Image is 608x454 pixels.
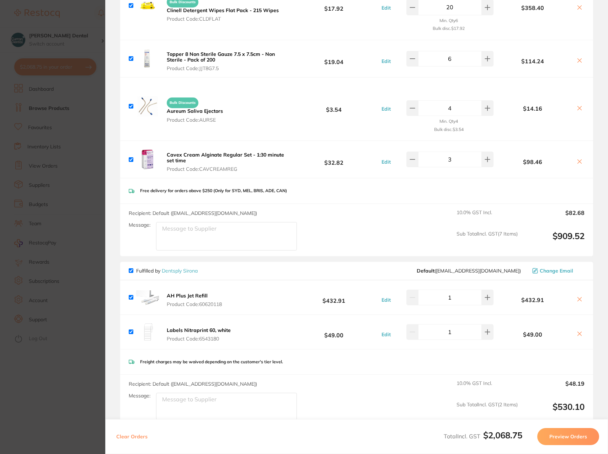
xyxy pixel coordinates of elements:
[165,292,224,307] button: AH Plus Jet Refill Product Code:60620118
[494,105,572,112] b: $14.16
[167,108,223,114] b: Aureum Saliva Ejectors
[483,430,522,440] b: $2,068.75
[136,47,159,70] img: YjhhZG53ag
[288,100,379,113] b: $3.54
[540,268,573,274] span: Change Email
[129,222,150,228] label: Message:
[167,97,198,108] span: Bulk Discounts
[379,106,393,112] button: Edit
[288,52,379,65] b: $19.04
[167,117,223,123] span: Product Code: AURSE
[457,231,518,250] span: Sub Total Incl. GST ( 7 Items)
[457,380,518,396] span: 10.0 % GST Incl.
[167,292,208,299] b: AH Plus Jet Refill
[167,152,284,164] b: Cavex Cream Alginate Regular Set - 1:30 minute set time
[167,7,279,14] b: Clinell Detergent Wipes Flat Pack - 215 Wipes
[523,231,585,250] output: $909.52
[494,331,572,338] b: $49.00
[288,325,379,338] b: $49.00
[129,381,257,387] span: Recipient: Default ( [EMAIL_ADDRESS][DOMAIN_NAME] )
[167,166,286,172] span: Product Code: CAVCREAMREG
[114,428,150,445] button: Clear Orders
[457,402,518,421] span: Sub Total Incl. GST ( 2 Items)
[530,268,585,274] button: Change Email
[379,297,393,303] button: Edit
[537,428,599,445] button: Preview Orders
[379,331,393,338] button: Edit
[523,402,585,421] output: $530.10
[136,148,159,171] img: OTRoeHlqbw
[167,16,279,22] span: Product Code: CLDFLAT
[494,297,572,303] b: $432.91
[129,393,150,399] label: Message:
[379,58,393,64] button: Edit
[129,210,257,216] span: Recipient: Default ( [EMAIL_ADDRESS][DOMAIN_NAME] )
[167,336,231,342] span: Product Code: 6543180
[136,95,159,118] img: eGU5MThyZg
[165,152,288,172] button: Cavex Cream Alginate Regular Set - 1:30 minute set time Product Code:CAVCREAMREG
[167,65,286,71] span: Product Code: JJT8G7.5
[136,321,159,343] img: bGxreGdmZw
[167,301,222,307] span: Product Code: 60620118
[439,119,458,124] small: Min. Qty 4
[288,153,379,166] b: $32.82
[523,380,585,396] output: $48.19
[136,286,159,309] img: a3B5aWFreA
[494,58,572,64] b: $114.24
[444,433,522,440] span: Total Incl. GST
[165,94,225,123] button: Bulk Discounts Aureum Saliva Ejectors Product Code:AURSE
[288,291,379,304] b: $432.91
[140,359,283,364] p: Freight charges may be waived depending on the customer's tier level.
[417,268,434,274] b: Default
[457,210,518,225] span: 10.0 % GST Incl.
[162,268,198,274] a: Dentsply Sirona
[433,26,465,31] small: Bulk disc. $17.92
[136,268,198,274] p: Fulfilled by
[140,188,287,193] p: Free delivery for orders above $250 (Only for SYD, MEL, BRIS, ADE, CAN)
[379,159,393,165] button: Edit
[379,5,393,11] button: Edit
[434,127,464,132] small: Bulk disc. $3.54
[494,159,572,165] b: $98.46
[165,327,233,342] button: Labels Nitraprint 60, white Product Code:6543180
[167,51,275,63] b: Topper 8 Non Sterile Gauze 7.5 x 7.5cm - Non Sterile - Pack of 200
[523,210,585,225] output: $82.68
[439,18,458,23] small: Min. Qty 6
[417,268,521,274] span: clientservices@dentsplysirona.com
[167,327,231,333] b: Labels Nitraprint 60, white
[165,51,288,72] button: Topper 8 Non Sterile Gauze 7.5 x 7.5cm - Non Sterile - Pack of 200 Product Code:JJT8G7.5
[494,5,572,11] b: $358.40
